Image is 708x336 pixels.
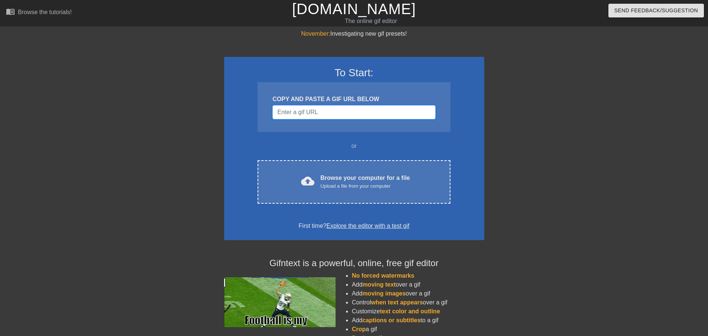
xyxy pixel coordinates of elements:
div: Browse the tutorials! [18,9,72,15]
span: moving images [362,290,405,297]
span: when text appears [371,299,423,306]
a: [DOMAIN_NAME] [292,1,416,17]
li: Control over a gif [352,298,484,307]
img: football_small.gif [224,277,336,327]
div: First time? [234,222,475,230]
li: a gif [352,325,484,334]
span: text color and outline [380,308,440,314]
button: Send Feedback/Suggestion [608,4,704,17]
a: Explore the editor with a test gif [326,223,409,229]
li: Add to a gif [352,316,484,325]
a: Browse the tutorials! [6,7,72,19]
h4: Gifntext is a powerful, online, free gif editor [224,258,484,269]
div: Browse your computer for a file [320,174,410,190]
div: or [243,142,465,151]
div: Upload a file from your computer [320,182,410,190]
span: Send Feedback/Suggestion [614,6,698,15]
div: Investigating new gif presets! [224,29,484,38]
div: The online gif editor [240,17,502,26]
li: Add over a gif [352,280,484,289]
input: Username [272,105,435,119]
li: Customize [352,307,484,316]
div: COPY AND PASTE A GIF URL BELOW [272,95,435,104]
span: moving text [362,281,396,288]
span: menu_book [6,7,15,16]
span: Crop [352,326,366,332]
span: captions or subtitles [362,317,420,323]
span: No forced watermarks [352,272,414,279]
h3: To Start: [234,67,475,79]
li: Add over a gif [352,289,484,298]
span: cloud_upload [301,174,314,188]
span: November: [301,30,330,37]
